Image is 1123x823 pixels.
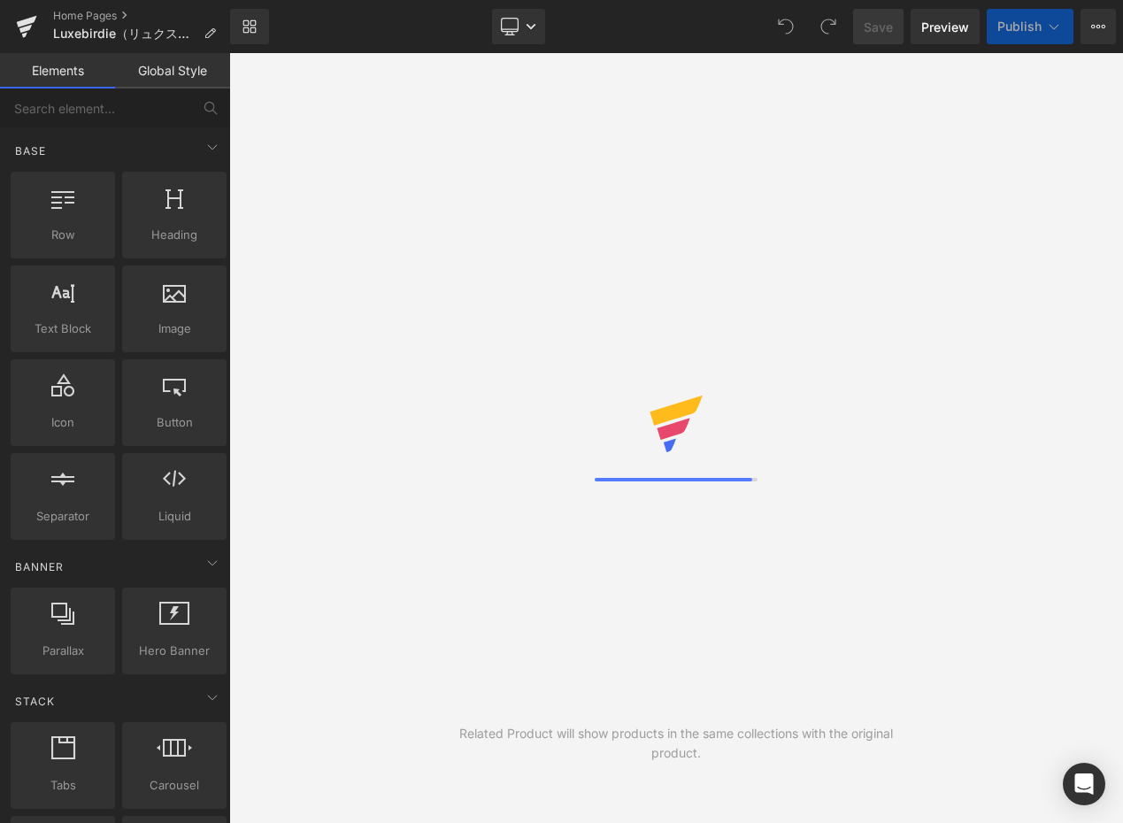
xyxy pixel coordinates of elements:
[53,27,196,41] span: Luxebirdie（リュクスバーディ）|小型犬とのリュクスな生活を楽しむためのラグジュアリーでハイテイストなブランド
[127,642,221,660] span: Hero Banner
[230,9,269,44] a: New Library
[13,142,48,159] span: Base
[16,507,110,526] span: Separator
[911,9,980,44] a: Preview
[53,9,230,23] a: Home Pages
[13,558,65,575] span: Banner
[115,53,230,88] a: Global Style
[921,18,969,36] span: Preview
[1063,763,1105,805] div: Open Intercom Messenger
[13,693,57,710] span: Stack
[453,724,900,763] div: Related Product will show products in the same collections with the original product.
[997,19,1042,34] span: Publish
[864,18,893,36] span: Save
[987,9,1073,44] button: Publish
[127,319,221,338] span: Image
[16,642,110,660] span: Parallax
[16,776,110,795] span: Tabs
[16,226,110,244] span: Row
[127,226,221,244] span: Heading
[1081,9,1116,44] button: More
[127,507,221,526] span: Liquid
[16,413,110,432] span: Icon
[16,319,110,338] span: Text Block
[127,776,221,795] span: Carousel
[811,9,846,44] button: Redo
[127,413,221,432] span: Button
[768,9,804,44] button: Undo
